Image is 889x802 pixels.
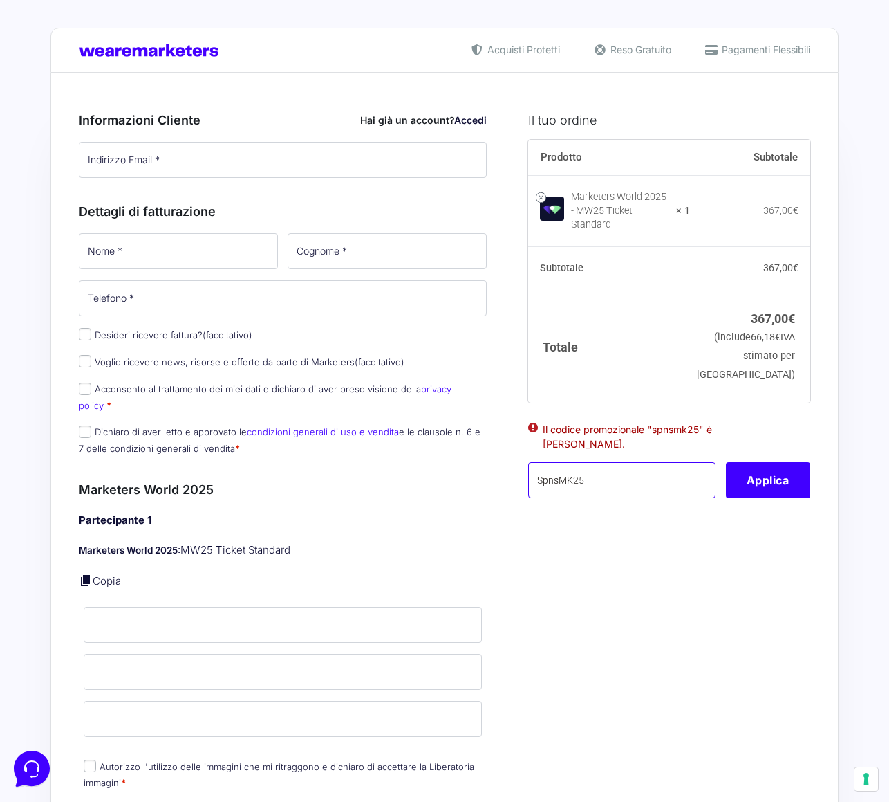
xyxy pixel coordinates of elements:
[213,464,233,476] p: Aiuto
[22,78,50,105] img: dark
[11,748,53,790] iframe: Customerly Messenger Launcher
[528,140,691,176] th: Prodotto
[540,197,564,221] img: Marketers World 2025 - MW25 Ticket Standard
[79,355,91,367] input: Voglio ricevere news, risorse e offerte da parte di Marketers(facoltativo)
[11,11,232,33] h2: Ciao da Marketers 👋
[528,462,715,498] input: Coupon
[79,233,278,269] input: Nome *
[79,111,487,129] h3: Informazioni Cliente
[543,422,796,451] li: Il codice promozionale "spnsmk25" è [PERSON_NAME].
[79,328,91,340] input: Desideri ricevere fattura?(facoltativo)
[854,767,878,791] button: Le tue preferenze relative al consenso per le tecnologie di tracciamento
[120,464,157,476] p: Messaggi
[288,233,487,269] input: Cognome *
[528,247,691,291] th: Subtotale
[788,311,795,326] span: €
[484,42,560,57] span: Acquisti Protetti
[84,760,96,772] input: Autorizzo l'utilizzo delle immagini che mi ritraggono e dichiaro di accettare la Liberatoria imma...
[79,426,91,438] input: Dichiaro di aver letto e approvato lecondizioni generali di uso e venditae le clausole n. 6 e 7 d...
[22,116,254,144] button: Inizia una conversazione
[775,331,780,343] span: €
[79,480,487,499] h3: Marketers World 2025
[41,464,65,476] p: Home
[79,356,404,367] label: Voglio ricevere news, risorse e offerte da parte di Marketers
[454,114,487,126] a: Accedi
[79,513,487,529] h4: Partecipante 1
[79,142,487,178] input: Indirizzo Email *
[11,444,96,476] button: Home
[751,311,795,326] bdi: 367,00
[79,545,180,556] strong: Marketers World 2025:
[607,42,671,57] span: Reso Gratuito
[90,125,204,136] span: Inizia una conversazione
[79,329,252,340] label: Desideri ricevere fattura?
[22,55,118,66] span: Le tue conversazioni
[79,383,451,410] a: privacy policy
[79,202,487,221] h3: Dettagli di fatturazione
[66,78,94,105] img: dark
[79,543,487,558] p: MW25 Ticket Standard
[93,574,121,587] a: Copia
[360,113,487,127] div: Hai già un account?
[676,204,690,218] strong: × 1
[31,201,226,215] input: Cerca un articolo...
[793,205,798,216] span: €
[528,111,810,129] h3: Il tuo ordine
[84,761,474,788] label: Autorizzo l'utilizzo delle immagini che mi ritraggono e dichiaro di accettare la Liberatoria imma...
[79,383,91,395] input: Acconsento al trattamento dei miei dati e dichiaro di aver preso visione dellaprivacy policy
[726,462,810,498] button: Applica
[44,78,72,105] img: dark
[79,574,93,587] a: Copia i dettagli dell'acquirente
[690,140,810,176] th: Subtotale
[763,205,798,216] bdi: 367,00
[751,331,780,343] span: 66,18
[79,383,451,410] label: Acconsento al trattamento dei miei dati e dichiaro di aver preso visione della
[96,444,181,476] button: Messaggi
[180,444,265,476] button: Aiuto
[22,172,108,183] span: Trova una risposta
[528,291,691,402] th: Totale
[571,190,668,232] div: Marketers World 2025 - MW25 Ticket Standard
[247,426,399,437] a: condizioni generali di uso e vendita
[697,331,795,381] small: (include IVA stimato per [GEOGRAPHIC_DATA])
[355,356,404,367] span: (facoltativo)
[79,426,480,453] label: Dichiaro di aver letto e approvato le e le clausole n. 6 e 7 delle condizioni generali di vendita
[718,42,810,57] span: Pagamenti Flessibili
[203,329,252,340] span: (facoltativo)
[147,172,254,183] a: Apri Centro Assistenza
[763,262,798,273] bdi: 367,00
[793,262,798,273] span: €
[79,280,487,316] input: Telefono *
